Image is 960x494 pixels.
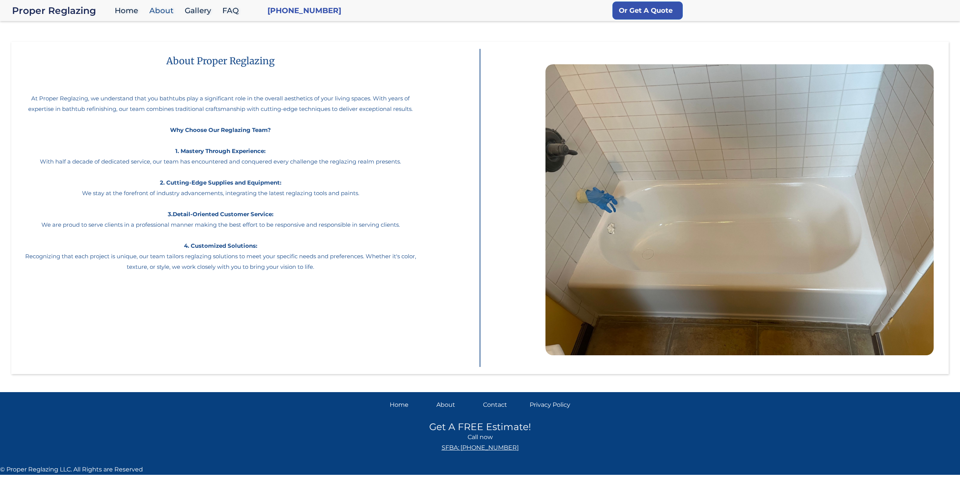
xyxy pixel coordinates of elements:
a: home [12,5,111,16]
strong: 4. Customized Solutions: [184,242,257,249]
a: Gallery [181,3,219,19]
strong: 3. [168,211,173,218]
a: FAQ [219,3,246,19]
strong: Why Choose Our Reglazing Team? 1. Mastery Through Experience: [170,126,271,155]
a: [PHONE_NUMBER] [267,5,341,16]
strong: 2. Cutting-Edge Supplies and Equipment: [160,179,281,186]
a: Privacy Policy [530,400,570,410]
a: Or Get A Quote [612,2,683,20]
a: Contact [483,400,524,410]
p: At Proper Reglazing, we understand that you bathtubs play a significant role in the overall aesth... [19,78,422,272]
strong: Detail-Oriented Customer Service: [173,211,273,218]
div: Proper Reglazing [12,5,111,16]
a: Home [111,3,146,19]
a: About [146,3,181,19]
h1: About Proper Reglazing [151,49,290,73]
a: About [436,400,477,410]
a: Home [390,400,430,410]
